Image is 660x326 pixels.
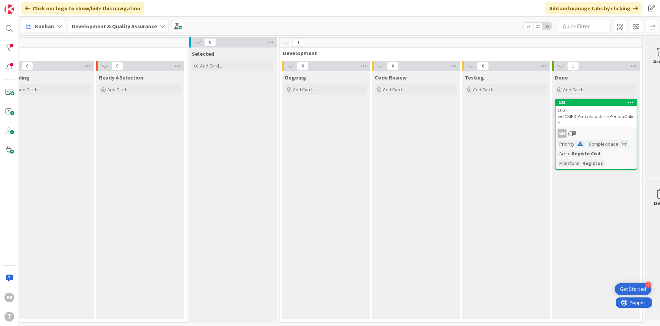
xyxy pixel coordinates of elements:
div: 228106 - wsICSIRICProcessosCriarPedidoOnline [555,99,637,127]
div: 228 [555,99,637,106]
span: Development [283,50,634,56]
div: Get Started [620,286,646,293]
div: Registo Civil [570,150,602,157]
input: Quick Filter... [559,20,610,32]
span: Selected [192,50,214,57]
span: : [580,159,581,167]
span: Add Card... [473,86,495,93]
span: Ongoing [285,74,306,81]
div: GN [555,129,637,138]
span: 0 [477,62,489,70]
span: Add Card... [383,86,405,93]
span: Add Card... [17,86,39,93]
span: 0 [297,62,309,70]
span: Done [555,74,568,81]
span: Ready 4 Selection [99,74,143,81]
span: 0 [387,62,399,70]
div: 228 [559,100,637,105]
img: Visit kanbanzone.com [4,4,14,14]
div: BS [4,293,14,302]
span: : [569,150,570,157]
span: 2x [533,23,542,30]
div: 106 - wsICSIRICProcessosCriarPedidoOnline [555,106,637,127]
b: Development & Quality Assurance [72,23,157,30]
span: Add Card... [293,86,315,93]
span: 0 [111,62,123,70]
span: 0 [21,62,33,70]
span: 1 [293,39,304,47]
span: Support [14,1,31,9]
div: 4 [645,282,651,288]
span: Add Card... [563,86,585,93]
div: Add and manage tabs by clicking [545,2,642,14]
span: Add Card... [107,86,129,93]
span: 1 [572,131,576,135]
div: Area [558,150,569,157]
span: : [574,140,575,148]
div: GN [558,129,566,138]
div: Click our logo to show/hide this navigation [21,2,144,14]
div: Registos [581,159,605,167]
span: : [618,140,619,148]
span: Building [9,74,30,81]
span: Add Card... [200,63,222,69]
div: Complexidade [587,140,618,148]
span: Testing [465,74,484,81]
div: T [4,312,14,322]
div: Priority [558,140,574,148]
span: 1x [524,23,533,30]
span: Code Review [375,74,407,81]
span: Kanban [35,22,54,30]
div: Milestone [558,159,580,167]
div: Open Get Started checklist, remaining modules: 4 [615,283,651,295]
span: 0 [204,38,216,46]
a: 228106 - wsICSIRICProcessosCriarPedidoOnlineGNPriority:Complexidade:Area:Registo CivilMilestone:R... [555,99,637,170]
span: 3x [542,23,552,30]
span: 1 [567,62,579,70]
